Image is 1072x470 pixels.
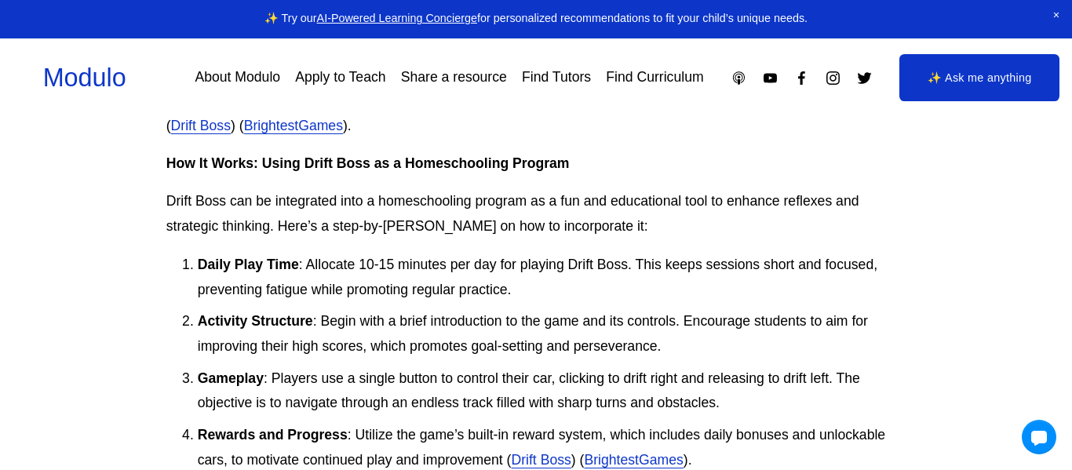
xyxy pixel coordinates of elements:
p: : Players use a single button to control their car, clicking to drift right and releasing to drif... [198,366,906,417]
p: : Begin with a brief introduction to the game and its controls. Encourage students to aim for imp... [198,309,906,359]
a: BrightestGames [244,118,343,133]
a: Drift Boss [511,452,571,468]
a: YouTube [762,70,778,86]
strong: Rewards and Progress [198,427,348,443]
a: Apple Podcasts [731,70,747,86]
a: ✨ Ask me anything [899,54,1059,101]
a: Facebook [793,70,810,86]
strong: Gameplay [198,370,264,386]
a: Twitter [856,70,873,86]
a: Drift Boss [171,118,231,133]
strong: Daily Play Time [198,257,299,272]
p: Drift Boss can be integrated into a homeschooling program as a fun and educational tool to enhanc... [166,189,906,239]
a: Share a resource [401,64,507,92]
a: BrightestGames [584,452,683,468]
a: Find Tutors [522,64,591,92]
a: Modulo [43,64,126,92]
a: Find Curriculum [606,64,703,92]
a: Apply to Teach [295,64,385,92]
a: AI-Powered Learning Concierge [317,12,477,24]
a: Instagram [825,70,841,86]
strong: Activity Structure [198,313,313,329]
strong: How It Works: Using Drift Boss as a Homeschooling Program [166,155,570,171]
p: : Allocate 10-15 minutes per day for playing Drift Boss. This keeps sessions short and focused, p... [198,253,906,303]
a: About Modulo [195,64,280,92]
